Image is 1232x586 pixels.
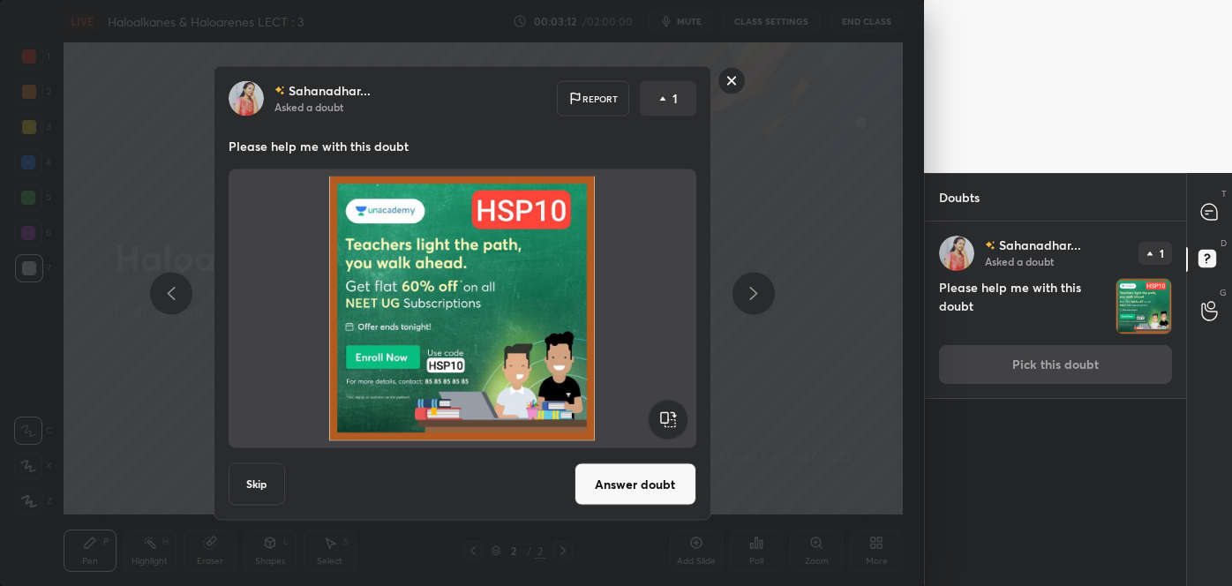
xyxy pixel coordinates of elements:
[250,177,675,441] img: 1757138824CDVCSC.JPEG
[1221,187,1227,200] p: T
[925,222,1186,586] div: grid
[1220,286,1227,299] p: G
[1160,248,1164,259] p: 1
[274,100,343,114] p: Asked a doubt
[985,241,995,251] img: no-rating-badge.077c3623.svg
[274,86,285,95] img: no-rating-badge.077c3623.svg
[1221,237,1227,250] p: D
[999,238,1081,252] p: Sahanadhar...
[229,463,285,506] button: Skip
[229,138,696,155] p: Please help me with this doubt
[939,278,1108,334] h4: Please help me with this doubt
[575,463,696,506] button: Answer doubt
[925,174,994,221] p: Doubts
[939,236,974,271] img: b6e6678ee16f41e79a58aeb4a4fe1593.jpg
[1116,279,1171,334] img: 1757138824CDVCSC.JPEG
[289,84,371,98] p: Sahanadhar...
[672,90,678,108] p: 1
[985,254,1054,268] p: Asked a doubt
[229,81,264,116] img: b6e6678ee16f41e79a58aeb4a4fe1593.jpg
[557,81,629,116] div: Report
